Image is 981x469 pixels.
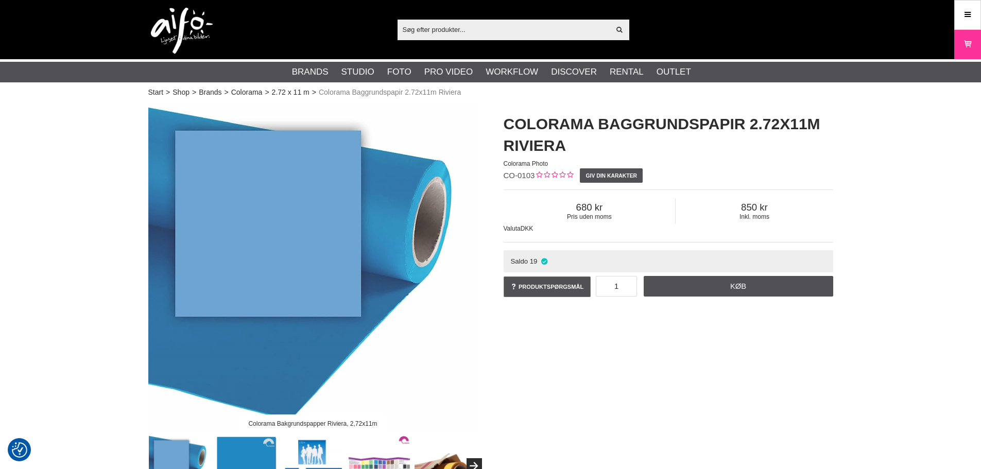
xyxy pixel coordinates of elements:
[676,213,833,220] span: Inkl. moms
[319,87,461,98] span: Colorama Baggrundspapir 2.72x11m Riviera
[504,225,521,232] span: Valuta
[341,65,374,79] a: Studio
[580,168,643,183] a: Giv din karakter
[199,87,221,98] a: Brands
[504,276,591,297] a: Produktspørgsmål
[265,87,269,98] span: >
[12,442,27,458] img: Revisit consent button
[676,202,833,213] span: 850
[240,414,386,432] div: Colorama Bakgrundspapper Riviera, 2,72x11m
[398,22,610,37] input: Søg efter produkter...
[504,213,676,220] span: Pris uden moms
[12,441,27,459] button: Samtykkepræferencer
[551,65,597,79] a: Discover
[312,87,316,98] span: >
[292,65,329,79] a: Brands
[535,170,573,181] div: Kundebed&#248;mmelse: 0
[504,171,535,180] span: CO-0103
[148,87,164,98] a: Start
[272,87,309,98] a: 2.72 x 11 m
[225,87,229,98] span: >
[486,65,538,79] a: Workflow
[521,225,533,232] span: DKK
[610,65,644,79] a: Rental
[504,202,676,213] span: 680
[387,65,411,79] a: Foto
[540,257,548,265] i: På lager
[530,257,538,265] span: 19
[657,65,691,79] a: Outlet
[173,87,190,98] a: Shop
[151,8,213,54] img: logo.png
[424,65,473,79] a: Pro Video
[148,103,478,432] img: Colorama Bakgrundspapper Riviera, 2,72x11m
[504,160,548,167] span: Colorama Photo
[192,87,196,98] span: >
[510,257,528,265] span: Saldo
[644,276,833,297] a: Køb
[166,87,170,98] span: >
[504,113,833,157] h1: Colorama Baggrundspapir 2.72x11m Riviera
[231,87,263,98] a: Colorama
